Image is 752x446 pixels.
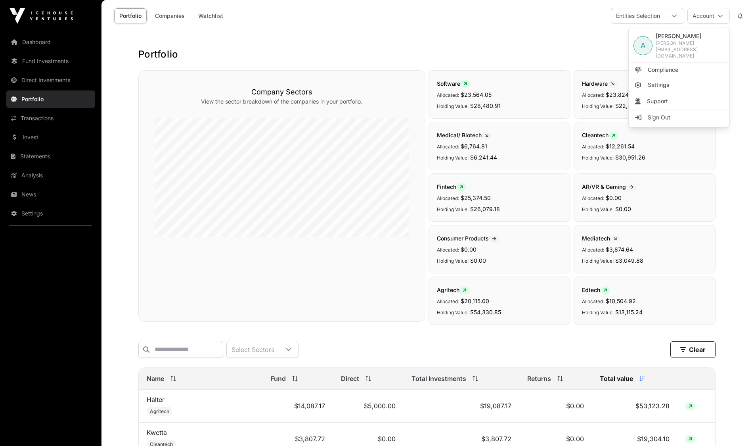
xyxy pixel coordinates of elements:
span: $26,079.18 [470,206,500,212]
span: [PERSON_NAME] [656,32,725,40]
button: Clear [670,341,716,358]
span: Mediatech [582,235,620,242]
span: Holding Value: [582,310,614,315]
span: Fintech [437,183,466,190]
a: Fund Investments [6,52,95,70]
span: Consumer Products [437,235,499,242]
span: Hardware [582,80,618,87]
span: $0.00 [470,257,486,264]
span: $6,764.81 [461,143,487,150]
span: Allocated: [582,298,604,304]
span: $3,049.88 [615,257,643,264]
span: Medical/ Biotech [437,132,492,138]
span: Holding Value: [582,103,614,109]
span: Allocated: [437,298,459,304]
span: Fund [271,374,286,383]
span: Name [147,374,164,383]
a: Dashboard [6,33,95,51]
span: $0.00 [461,246,476,253]
span: $0.00 [606,194,622,201]
a: Invest [6,129,95,146]
a: Halter [147,396,165,404]
span: Allocated: [437,195,459,201]
td: $53,123.28 [592,390,677,423]
span: Direct [341,374,359,383]
span: Sign Out [648,113,670,121]
span: Returns [527,374,551,383]
p: View the sector breakdown of the companies in your portfolio. [155,98,409,106]
span: $0.00 [615,206,631,212]
span: $30,951.26 [615,154,645,161]
td: $5,000.00 [333,390,404,423]
span: Compliance [648,66,678,74]
span: Settings [648,81,669,89]
td: $0.00 [519,390,592,423]
span: Holding Value: [437,206,469,212]
span: $13,115.24 [615,309,643,315]
a: News [6,186,95,203]
span: $23,824.70 [606,91,637,98]
h1: Portfolio [138,48,716,61]
span: Holding Value: [437,258,469,264]
a: Direct Investments [6,71,95,89]
span: Total value [600,374,633,383]
span: Holding Value: [437,103,469,109]
a: Settings [6,205,95,222]
span: Holding Value: [437,155,469,161]
span: Allocated: [582,92,604,98]
span: Holding Value: [582,258,614,264]
span: Allocated: [582,195,604,201]
span: $28,480.91 [470,102,501,109]
li: Sign Out [630,110,728,125]
span: A [641,40,645,51]
span: $25,374.50 [461,194,491,201]
span: Software [437,80,470,87]
span: Support [647,97,668,105]
span: Agritech [150,408,169,415]
td: $14,087.17 [263,390,333,423]
a: Portfolio [6,90,95,108]
a: Compliance [630,63,728,77]
span: Holding Value: [582,155,614,161]
a: Analysis [6,167,95,184]
span: $12,261.54 [606,143,635,150]
button: Account [687,8,730,24]
td: $19,087.17 [404,390,519,423]
span: $6,241.44 [470,154,497,161]
a: Settings [630,78,728,92]
span: AR/VR & Gaming [582,183,637,190]
a: Portfolio [114,8,147,23]
span: Allocated: [582,144,604,150]
span: Allocated: [437,247,459,253]
span: Holding Value: [437,310,469,315]
span: $23,564.05 [461,91,492,98]
div: Entities Selection [611,8,665,23]
li: Support [630,94,728,108]
span: [PERSON_NAME][EMAIL_ADDRESS][DOMAIN_NAME] [656,40,725,59]
span: Agritech [437,286,469,293]
h3: Company Sectors [155,87,409,98]
img: Icehouse Ventures Logo [10,8,73,24]
span: Holding Value: [582,206,614,212]
span: Edtech [582,286,610,293]
span: $3,874.64 [606,246,633,253]
a: Watchlist [193,8,228,23]
div: Select Sectors [227,341,279,358]
span: Cleantech [582,132,618,138]
a: Statements [6,148,95,165]
span: $20,115.00 [461,298,489,304]
a: Transactions [6,110,95,127]
span: $54,330.85 [470,309,501,315]
span: Allocated: [582,247,604,253]
span: Allocated: [437,92,459,98]
span: $22,021.95 [615,102,645,109]
iframe: Chat Widget [712,408,752,446]
span: $10,504.92 [606,298,636,304]
span: Allocated: [437,144,459,150]
span: Total Investments [411,374,466,383]
a: Companies [150,8,190,23]
a: Kwetta [147,429,167,436]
